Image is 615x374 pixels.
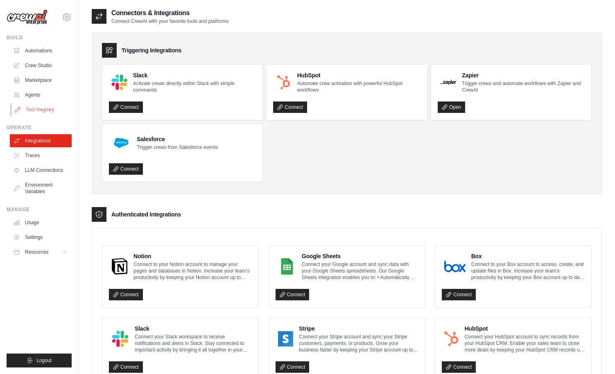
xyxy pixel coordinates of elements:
[10,74,72,87] a: Marketplace
[133,261,252,281] p: Connect to your Notion account to manage your pages and databases in Notion. Increase your team’s...
[464,324,585,333] h4: HubSpot
[111,74,127,90] img: Slack Logo
[471,261,585,281] p: Connect to your Box account to access, create, and update files in Box. Increase your team’s prod...
[278,331,294,347] img: Stripe Logo
[276,361,310,373] a: Connect
[109,289,143,300] a: Connect
[444,258,465,275] img: Box Logo
[7,206,72,213] div: Manage
[297,71,421,79] h4: HubSpot
[36,357,52,364] span: Logout
[11,103,72,116] a: Tool Registry
[137,135,218,143] h4: Salesforce
[273,101,307,113] a: Connect
[111,8,228,18] h2: Connectors & Integrations
[7,9,47,25] img: Logo
[464,333,585,353] p: Connect your HubSpot account to sync records from your HubSpot CRM. Enable your sales team to clo...
[440,80,457,85] img: Zapier Logo
[299,324,418,333] h4: Stripe
[302,252,418,260] h4: Google Sheets
[278,258,296,275] img: Google Sheets Logo
[297,80,421,93] p: Automate crew activation with powerful HubSpot workflows
[10,216,72,229] a: Usage
[111,210,181,219] h3: Authenticated Integrations
[135,324,252,333] h4: Slack
[10,149,72,162] a: Traces
[7,124,72,131] div: Operate
[133,80,256,93] p: Activate crews directly within Slack with simple commands
[109,101,143,113] a: Connect
[135,333,252,353] p: Connect your Slack workspace to receive notifications and alerts in Slack. Stay connected to impo...
[302,261,418,281] p: Connect your Google account and sync data with your Google Sheets spreadsheets. Our Google Sheets...
[111,18,228,25] p: Connect CrewAI with your favorite tools and platforms
[133,71,256,79] h4: Slack
[7,34,72,41] div: Build
[10,44,72,57] a: Automations
[10,59,72,72] a: Crew Studio
[10,164,72,177] a: LLM Connections
[442,361,476,373] a: Connect
[10,88,72,101] a: Agents
[299,333,418,353] p: Connect your Stripe account and sync your Stripe customers, payments, or products. Grow your busi...
[462,80,585,93] p: Trigger crews and automate workflows with Zapier and CrewAI
[10,134,72,147] a: Integrations
[111,258,128,275] img: Notion Logo
[109,163,143,175] a: Connect
[137,144,218,151] p: Trigger crews from Salesforce events
[109,361,143,373] a: Connect
[133,252,252,260] h4: Notion
[444,331,459,347] img: HubSpot Logo
[442,289,476,300] a: Connect
[111,331,129,347] img: Slack Logo
[10,246,72,259] button: Resources
[25,249,48,255] span: Resources
[111,133,131,153] img: Salesforce Logo
[10,178,72,198] a: Environment Variables
[438,101,465,113] a: Open
[7,354,72,367] button: Logout
[462,71,585,79] h4: Zapier
[10,231,72,244] a: Settings
[276,74,291,90] img: HubSpot Logo
[471,252,585,260] h4: Box
[122,46,181,54] h3: Triggering Integrations
[276,289,310,300] a: Connect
